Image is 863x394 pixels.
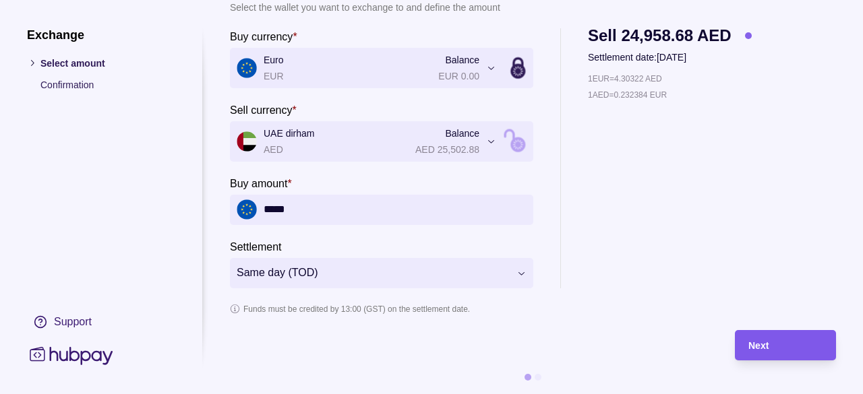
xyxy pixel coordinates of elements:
[230,102,297,118] label: Sell currency
[588,88,667,102] p: 1 AED = 0.232384 EUR
[27,27,175,42] h1: Exchange
[264,195,527,225] input: amount
[230,175,292,191] label: Buy amount
[735,330,836,360] button: Next
[230,238,281,255] label: Settlement
[230,241,281,253] p: Settlement
[748,341,769,352] span: Next
[27,307,175,335] a: Support
[40,77,175,92] p: Confirmation
[230,31,293,42] p: Buy currency
[588,50,752,65] p: Settlement date: [DATE]
[588,28,732,43] span: Sell 24,958.68 AED
[54,314,92,329] div: Support
[230,28,297,44] label: Buy currency
[237,200,257,220] img: eu
[40,55,175,70] p: Select amount
[230,104,292,116] p: Sell currency
[243,302,470,317] p: Funds must be credited by 13:00 (GST) on the settlement date.
[230,178,287,189] p: Buy amount
[588,71,662,86] p: 1 EUR = 4.30322 AED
